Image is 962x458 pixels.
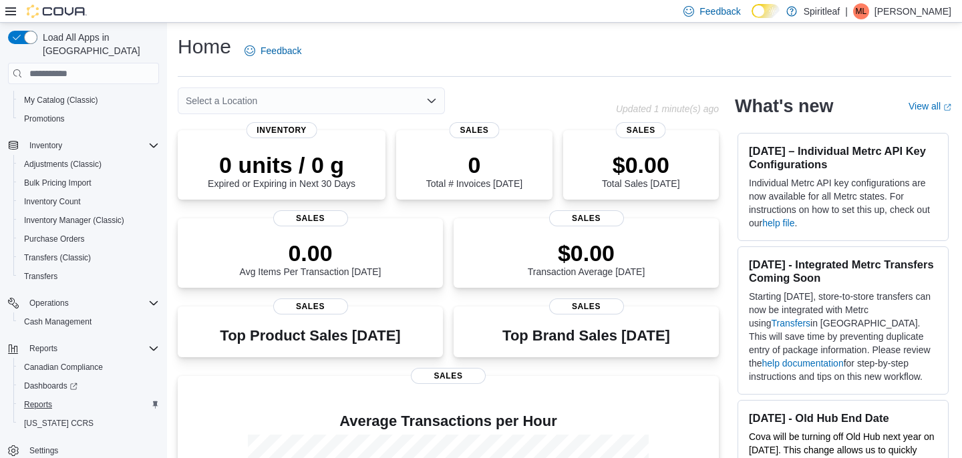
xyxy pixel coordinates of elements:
[37,31,159,57] span: Load All Apps in [GEOGRAPHIC_DATA]
[273,210,348,226] span: Sales
[188,413,708,429] h4: Average Transactions per Hour
[13,230,164,248] button: Purchase Orders
[19,111,70,127] a: Promotions
[602,152,679,189] div: Total Sales [DATE]
[699,5,740,18] span: Feedback
[13,267,164,286] button: Transfers
[19,378,159,394] span: Dashboards
[220,328,400,344] h3: Top Product Sales [DATE]
[943,103,951,111] svg: External link
[845,3,848,19] p: |
[3,294,164,312] button: Operations
[749,290,937,383] p: Starting [DATE], store-to-store transfers can now be integrated with Metrc using in [GEOGRAPHIC_D...
[13,377,164,395] a: Dashboards
[29,298,69,308] span: Operations
[19,212,130,228] a: Inventory Manager (Classic)
[13,414,164,433] button: [US_STATE] CCRS
[19,268,159,284] span: Transfers
[19,359,159,375] span: Canadian Compliance
[29,445,58,456] span: Settings
[273,298,348,314] span: Sales
[24,340,159,357] span: Reports
[874,3,951,19] p: [PERSON_NAME]
[208,152,355,189] div: Expired or Expiring in Next 30 Days
[13,358,164,377] button: Canadian Compliance
[19,156,107,172] a: Adjustments (Classic)
[856,3,867,19] span: ML
[24,178,92,188] span: Bulk Pricing Import
[24,95,98,105] span: My Catalog (Classic)
[602,152,679,178] p: $0.00
[616,122,666,138] span: Sales
[528,240,645,277] div: Transaction Average [DATE]
[27,5,87,18] img: Cova
[19,231,159,247] span: Purchase Orders
[19,250,159,266] span: Transfers (Classic)
[24,252,91,263] span: Transfers (Classic)
[762,358,843,369] a: help documentation
[13,91,164,109] button: My Catalog (Classic)
[804,3,840,19] p: Spiritleaf
[24,418,94,429] span: [US_STATE] CCRS
[261,44,301,57] span: Feedback
[909,101,951,111] a: View allExternal link
[13,109,164,128] button: Promotions
[178,33,231,60] h1: Home
[24,113,65,124] span: Promotions
[240,240,381,266] p: 0.00
[616,103,719,114] p: Updated 1 minute(s) ago
[411,368,486,384] span: Sales
[749,411,937,425] h3: [DATE] - Old Hub End Date
[19,415,159,431] span: Washington CCRS
[752,4,780,18] input: Dark Mode
[19,415,99,431] a: [US_STATE] CCRS
[19,194,159,210] span: Inventory Count
[735,95,833,117] h2: What's new
[240,240,381,277] div: Avg Items Per Transaction [DATE]
[19,314,97,330] a: Cash Management
[749,176,937,230] p: Individual Metrc API key configurations are now available for all Metrc states. For instructions ...
[3,339,164,358] button: Reports
[24,295,74,311] button: Operations
[853,3,869,19] div: Malcolm L
[13,395,164,414] button: Reports
[19,175,159,191] span: Bulk Pricing Import
[24,316,92,327] span: Cash Management
[24,196,81,207] span: Inventory Count
[24,399,52,410] span: Reports
[208,152,355,178] p: 0 units / 0 g
[762,218,794,228] a: help file
[426,95,437,106] button: Open list of options
[13,312,164,331] button: Cash Management
[29,140,62,151] span: Inventory
[24,138,159,154] span: Inventory
[19,250,96,266] a: Transfers (Classic)
[24,362,103,373] span: Canadian Compliance
[19,231,90,247] a: Purchase Orders
[13,192,164,211] button: Inventory Count
[24,159,102,170] span: Adjustments (Classic)
[13,155,164,174] button: Adjustments (Classic)
[771,318,810,328] a: Transfers
[426,152,522,189] div: Total # Invoices [DATE]
[24,234,85,244] span: Purchase Orders
[24,271,57,282] span: Transfers
[528,240,645,266] p: $0.00
[19,268,63,284] a: Transfers
[426,152,522,178] p: 0
[449,122,499,138] span: Sales
[19,359,108,375] a: Canadian Compliance
[24,381,77,391] span: Dashboards
[19,194,86,210] a: Inventory Count
[19,156,159,172] span: Adjustments (Classic)
[549,298,624,314] span: Sales
[24,340,63,357] button: Reports
[13,211,164,230] button: Inventory Manager (Classic)
[24,295,159,311] span: Operations
[246,122,317,138] span: Inventory
[239,37,307,64] a: Feedback
[19,92,104,108] a: My Catalog (Classic)
[19,378,83,394] a: Dashboards
[19,314,159,330] span: Cash Management
[752,18,752,19] span: Dark Mode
